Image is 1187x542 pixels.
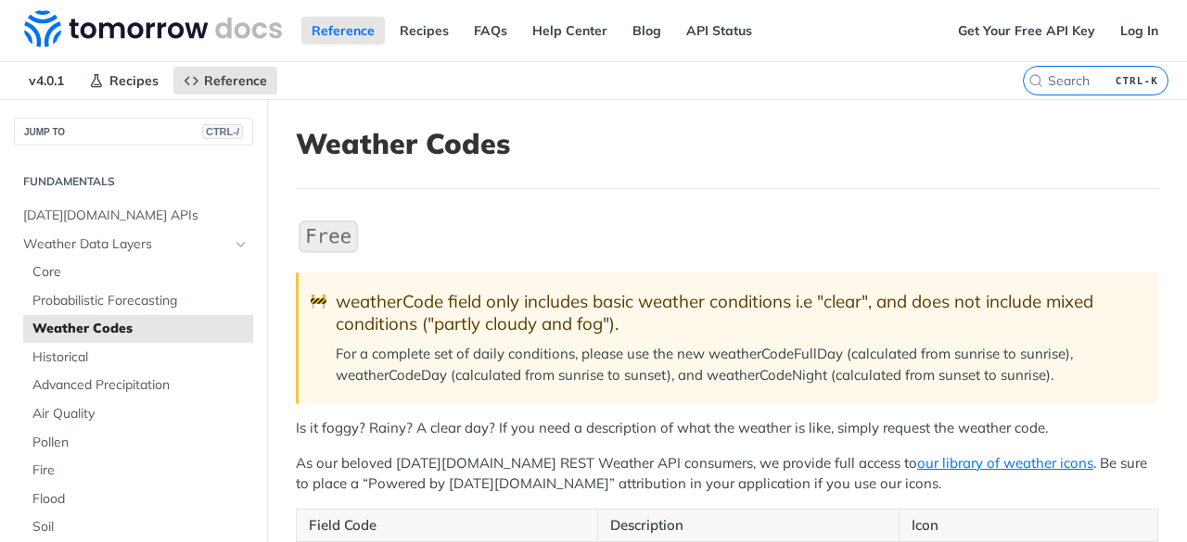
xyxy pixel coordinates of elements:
span: Flood [32,490,249,509]
span: v4.0.1 [19,67,74,95]
a: Log In [1110,17,1168,44]
span: Weather Codes [32,320,249,338]
a: Recipes [79,67,169,95]
a: [DATE][DOMAIN_NAME] APIs [14,202,253,230]
a: Weather Data LayersHide subpages for Weather Data Layers [14,231,253,258]
span: Advanced Precipitation [32,376,249,395]
span: Historical [32,348,249,367]
span: Recipes [109,72,159,89]
span: Fire [32,461,249,480]
a: our library of weather icons [917,454,1093,472]
p: As our beloved [DATE][DOMAIN_NAME] REST Weather API consumers, we provide full access to . Be sur... [296,453,1158,495]
span: Reference [204,72,267,89]
kbd: CTRL-K [1111,71,1163,90]
a: Soil [23,513,253,541]
h1: Weather Codes [296,127,1158,160]
span: Probabilistic Forecasting [32,292,249,310]
a: Help Center [522,17,618,44]
p: For a complete set of daily conditions, please use the new weatherCodeFullDay (calculated from su... [336,344,1140,385]
svg: Search [1028,73,1043,88]
a: Flood [23,485,253,513]
a: FAQs [464,17,517,44]
a: Blog [622,17,671,44]
span: Soil [32,518,249,536]
h2: Fundamentals [14,173,253,190]
span: Weather Data Layers [23,235,229,254]
a: Historical [23,344,253,372]
a: Core [23,258,253,286]
p: Description [610,515,887,536]
div: weatherCode field only includes basic weather conditions i.e "clear", and does not include mixed ... [336,291,1140,334]
a: Air Quality [23,400,253,428]
p: Icon [912,515,1145,536]
span: CTRL-/ [202,124,243,139]
a: Recipes [389,17,459,44]
span: Air Quality [32,405,249,423]
span: Pollen [32,434,249,452]
img: Tomorrow.io Weather API Docs [24,10,282,47]
p: Field Code [309,515,585,536]
a: Reference [301,17,385,44]
span: 🚧 [310,291,327,312]
p: Is it foggy? Rainy? A clear day? If you need a description of what the weather is like, simply re... [296,418,1158,439]
a: Weather Codes [23,315,253,343]
a: Advanced Precipitation [23,372,253,399]
span: Core [32,263,249,282]
button: Hide subpages for Weather Data Layers [234,237,249,252]
a: Probabilistic Forecasting [23,287,253,315]
a: Get Your Free API Key [948,17,1105,44]
a: Reference [173,67,277,95]
button: JUMP TOCTRL-/ [14,118,253,145]
a: API Status [676,17,762,44]
a: Pollen [23,429,253,457]
a: Fire [23,457,253,485]
span: [DATE][DOMAIN_NAME] APIs [23,207,249,225]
